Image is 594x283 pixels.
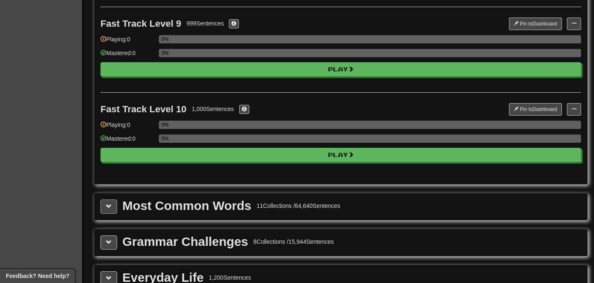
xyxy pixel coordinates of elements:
[209,273,251,282] div: 1,200 Sentences
[123,200,251,212] div: Most Common Words
[192,105,234,113] div: 1,000 Sentences
[100,49,155,63] div: Mastered: 0
[253,238,334,246] div: 8 Collections / 15,944 Sentences
[100,35,155,49] div: Playing: 0
[256,202,340,210] div: 11 Collections / 64,640 Sentences
[100,62,581,76] button: Play
[6,272,69,280] span: Open feedback widget
[100,134,155,148] div: Mastered: 0
[100,104,186,114] div: Fast Track Level 10
[100,121,155,134] div: Playing: 0
[100,18,181,29] div: Fast Track Level 9
[509,18,562,30] button: Pin toDashboard
[186,19,224,28] div: 999 Sentences
[509,103,562,116] button: Pin toDashboard
[123,235,248,248] div: Grammar Challenges
[100,148,581,162] button: Play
